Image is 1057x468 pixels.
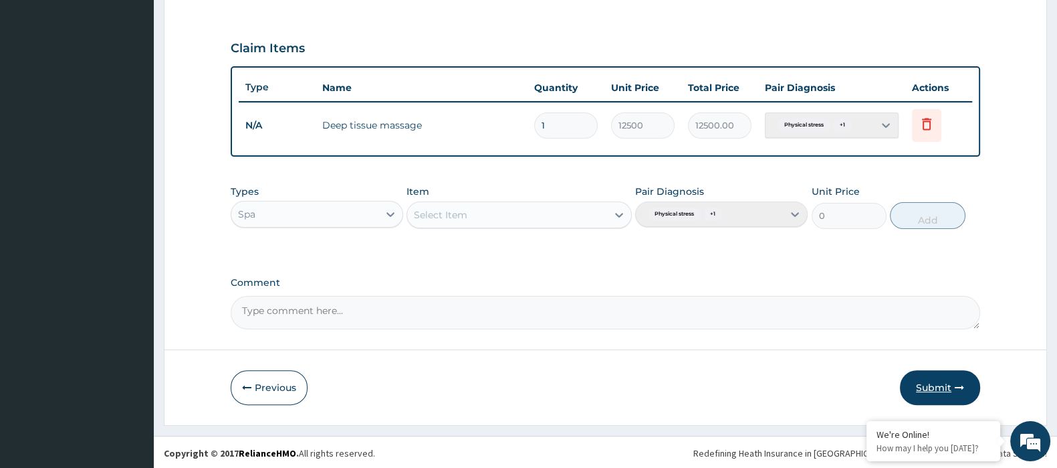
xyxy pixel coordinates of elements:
div: Spa [238,208,255,221]
div: We're Online! [876,428,990,441]
th: Quantity [527,74,604,101]
label: Unit Price [812,185,860,198]
th: Pair Diagnosis [758,74,905,101]
strong: Copyright © 2017 . [164,447,299,459]
textarea: Type your message and hit 'Enter' [7,319,255,366]
div: Redefining Heath Insurance in [GEOGRAPHIC_DATA] using Telemedicine and Data Science! [693,447,1047,460]
label: Types [231,186,259,198]
div: Select Item [414,208,467,222]
h3: Claim Items [231,42,305,56]
label: Item [406,185,429,198]
label: Comment [231,277,980,289]
th: Name [316,74,527,101]
th: Unit Price [604,74,681,101]
a: RelianceHMO [239,447,296,459]
div: Chat with us now [70,75,225,92]
td: N/A [239,113,316,138]
button: Submit [900,370,980,405]
div: Minimize live chat window [219,7,251,39]
img: d_794563401_company_1708531726252_794563401 [25,67,54,100]
label: Pair Diagnosis [635,185,704,198]
th: Actions [905,74,972,101]
p: How may I help you today? [876,443,990,454]
span: We're online! [78,145,185,281]
td: Deep tissue massage [316,112,527,139]
th: Total Price [681,74,758,101]
button: Previous [231,370,308,405]
th: Type [239,75,316,100]
button: Add [890,202,965,229]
